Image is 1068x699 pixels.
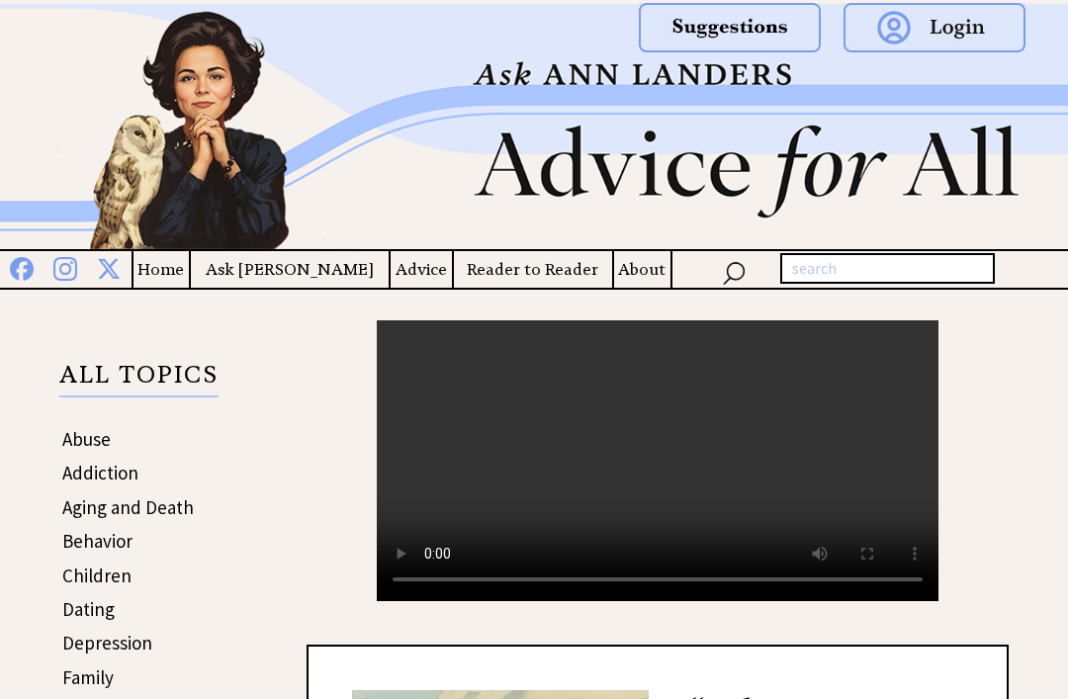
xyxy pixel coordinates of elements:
[391,257,452,282] a: Advice
[62,597,115,621] a: Dating
[62,461,138,484] a: Addiction
[133,257,189,282] a: Home
[377,320,938,601] video: Your browser does not support the audio element.
[62,631,152,655] a: Depression
[844,3,1025,52] img: login.png
[780,253,995,285] input: search
[454,257,612,282] a: Reader to Reader
[62,427,111,451] a: Abuse
[639,3,821,52] img: suggestions.png
[62,665,114,689] a: Family
[59,364,219,397] p: ALL TOPICS
[191,257,389,282] a: Ask [PERSON_NAME]
[53,253,77,281] img: instagram%20blue.png
[62,529,133,553] a: Behavior
[10,253,34,281] img: facebook%20blue.png
[97,253,121,280] img: x%20blue.png
[62,564,132,587] a: Children
[614,257,670,282] a: About
[62,495,194,519] a: Aging and Death
[722,257,746,286] img: search_nav.png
